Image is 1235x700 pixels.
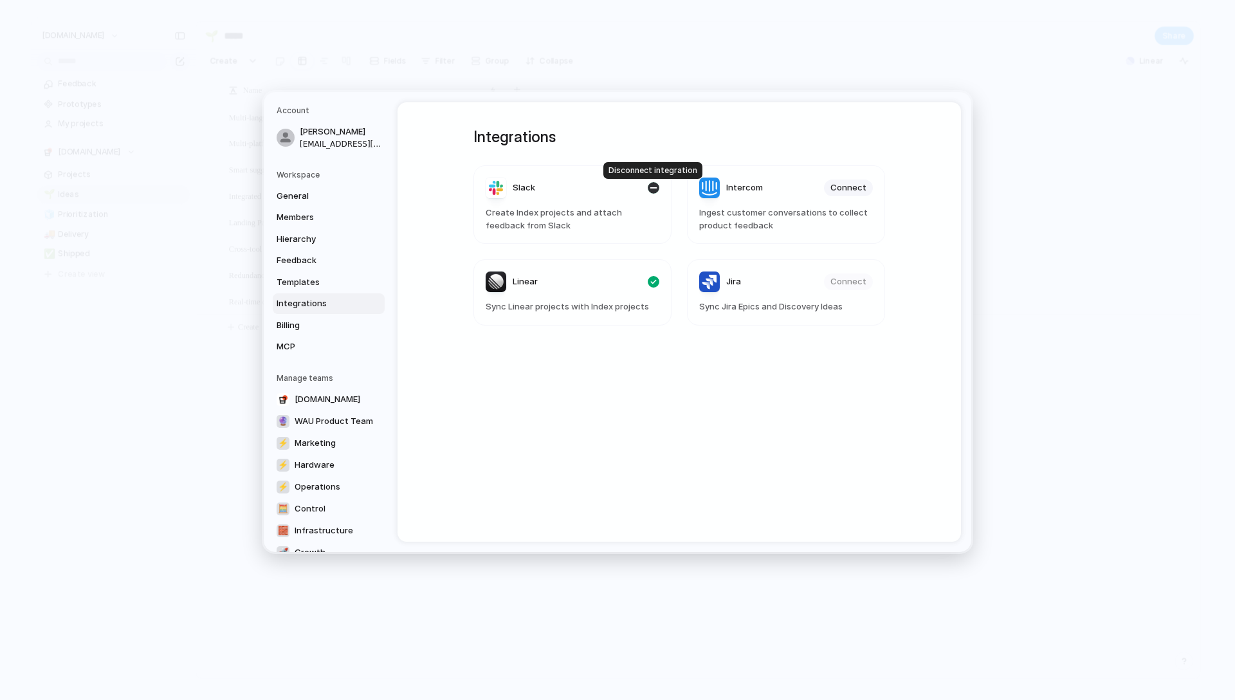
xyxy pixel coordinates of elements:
[513,181,535,194] span: Slack
[277,189,359,202] span: General
[513,275,538,288] span: Linear
[699,207,873,232] span: Ingest customer conversations to collect product feedback
[830,181,866,194] span: Connect
[277,480,289,493] div: ⚡
[295,393,360,406] span: [DOMAIN_NAME]
[277,414,289,427] div: 🔮
[295,437,336,450] span: Marketing
[277,169,385,180] h5: Workspace
[295,524,353,537] span: Infrastructure
[295,415,373,428] span: WAU Product Team
[277,318,359,331] span: Billing
[295,481,340,493] span: Operations
[277,297,359,310] span: Integrations
[273,228,385,249] a: Hierarchy
[277,524,289,537] div: 🧱
[726,275,741,288] span: Jira
[273,454,385,475] a: ⚡Hardware
[726,181,763,194] span: Intercom
[273,185,385,206] a: General
[273,542,385,562] a: 🚀Growth
[273,389,385,409] a: [DOMAIN_NAME]
[277,275,359,288] span: Templates
[273,315,385,335] a: Billing
[277,458,289,471] div: ⚡
[273,122,385,154] a: [PERSON_NAME][EMAIL_ADDRESS][DOMAIN_NAME]
[277,232,359,245] span: Hierarchy
[273,272,385,292] a: Templates
[295,459,334,472] span: Hardware
[273,498,385,519] a: 🧮Control
[603,162,702,179] div: Disconnect integration
[486,207,659,232] span: Create Index projects and attach feedback from Slack
[824,180,873,196] button: Connect
[273,520,385,540] a: 🧱Infrastructure
[273,293,385,314] a: Integrations
[277,502,289,515] div: 🧮
[300,125,382,138] span: [PERSON_NAME]
[699,300,873,313] span: Sync Jira Epics and Discovery Ideas
[277,105,385,116] h5: Account
[273,476,385,497] a: ⚡Operations
[273,410,385,431] a: 🔮WAU Product Team
[277,211,359,224] span: Members
[295,546,325,559] span: Growth
[273,336,385,357] a: MCP
[273,207,385,228] a: Members
[277,436,289,449] div: ⚡
[277,254,359,267] span: Feedback
[273,250,385,271] a: Feedback
[277,372,385,383] h5: Manage teams
[473,125,885,149] h1: Integrations
[277,340,359,353] span: MCP
[277,546,289,558] div: 🚀
[273,432,385,453] a: ⚡Marketing
[295,502,325,515] span: Control
[300,138,382,149] span: [EMAIL_ADDRESS][DOMAIN_NAME]
[486,300,659,313] span: Sync Linear projects with Index projects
